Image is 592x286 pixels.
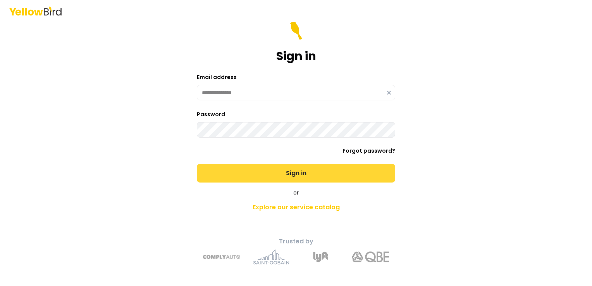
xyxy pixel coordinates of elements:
[160,200,432,215] a: Explore our service catalog
[276,49,316,63] h1: Sign in
[197,164,395,183] button: Sign in
[197,73,237,81] label: Email address
[293,189,299,196] span: or
[160,237,432,246] p: Trusted by
[197,110,225,118] label: Password
[342,147,395,155] a: Forgot password?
